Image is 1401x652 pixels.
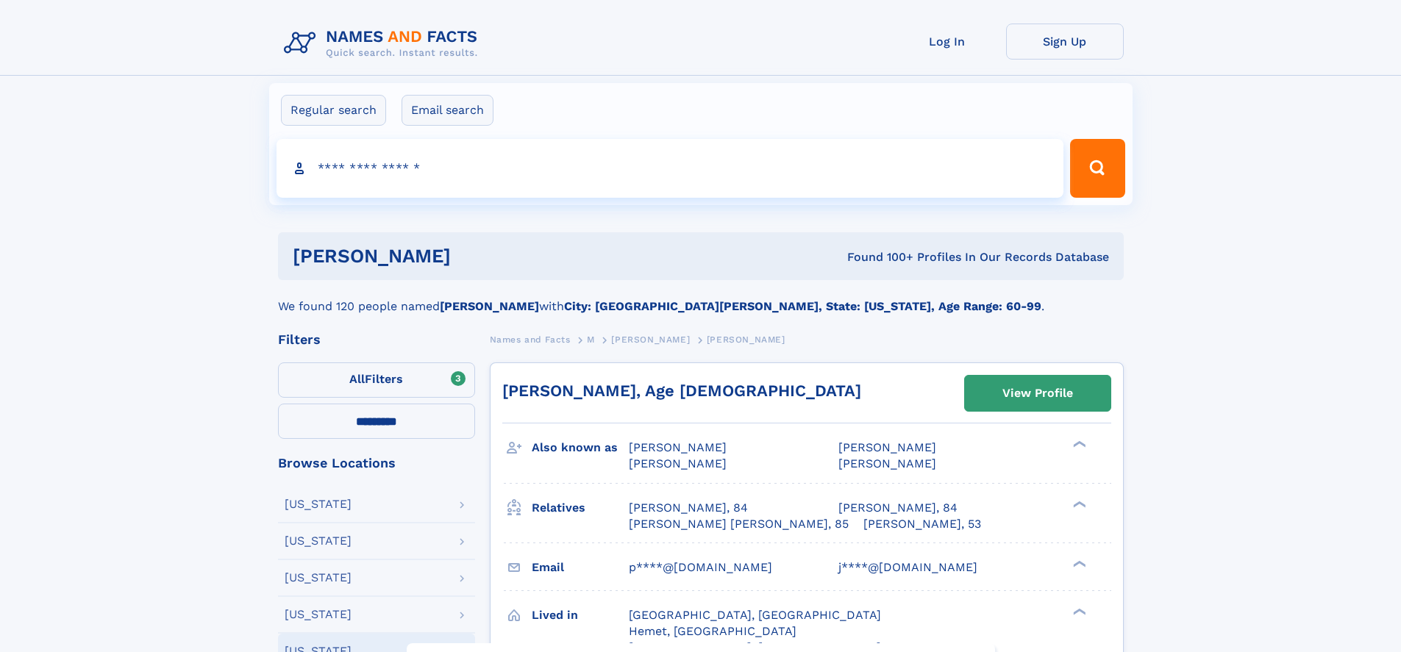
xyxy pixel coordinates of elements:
[1069,606,1087,616] div: ❯
[888,24,1006,60] a: Log In
[629,440,727,454] span: [PERSON_NAME]
[1070,139,1124,198] button: Search Button
[278,333,475,346] div: Filters
[838,456,936,470] span: [PERSON_NAME]
[532,603,629,628] h3: Lived in
[649,249,1109,265] div: Found 100+ Profiles In Our Records Database
[1069,499,1087,509] div: ❯
[532,555,629,580] h3: Email
[502,381,861,400] a: [PERSON_NAME], Age [DEMOGRAPHIC_DATA]
[611,330,690,348] a: [PERSON_NAME]
[532,435,629,460] h3: Also known as
[629,516,849,532] a: [PERSON_NAME] [PERSON_NAME], 85
[440,299,539,313] b: [PERSON_NAME]
[611,334,690,345] span: [PERSON_NAME]
[285,609,352,620] div: [US_STATE]
[293,247,649,265] h1: [PERSON_NAME]
[1069,440,1087,449] div: ❯
[629,624,796,638] span: Hemet, [GEOGRAPHIC_DATA]
[490,330,571,348] a: Names and Facts
[278,24,490,63] img: Logo Names and Facts
[349,372,365,386] span: All
[285,535,352,547] div: [US_STATE]
[278,362,475,398] label: Filters
[281,95,386,126] label: Regular search
[707,334,785,345] span: [PERSON_NAME]
[285,572,352,584] div: [US_STATE]
[629,456,727,470] span: [PERSON_NAME]
[629,608,881,622] span: [GEOGRAPHIC_DATA], [GEOGRAPHIC_DATA]
[285,498,352,510] div: [US_STATE]
[629,500,748,516] a: [PERSON_NAME], 84
[863,516,981,532] a: [PERSON_NAME], 53
[965,376,1111,411] a: View Profile
[278,456,475,470] div: Browse Locations
[1006,24,1124,60] a: Sign Up
[1002,376,1073,410] div: View Profile
[278,280,1124,315] div: We found 120 people named with .
[532,495,629,520] h3: Relatives
[1069,559,1087,568] div: ❯
[277,139,1064,198] input: search input
[564,299,1041,313] b: City: [GEOGRAPHIC_DATA][PERSON_NAME], State: [US_STATE], Age Range: 60-99
[402,95,493,126] label: Email search
[838,440,936,454] span: [PERSON_NAME]
[587,334,595,345] span: M
[838,500,958,516] a: [PERSON_NAME], 84
[587,330,595,348] a: M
